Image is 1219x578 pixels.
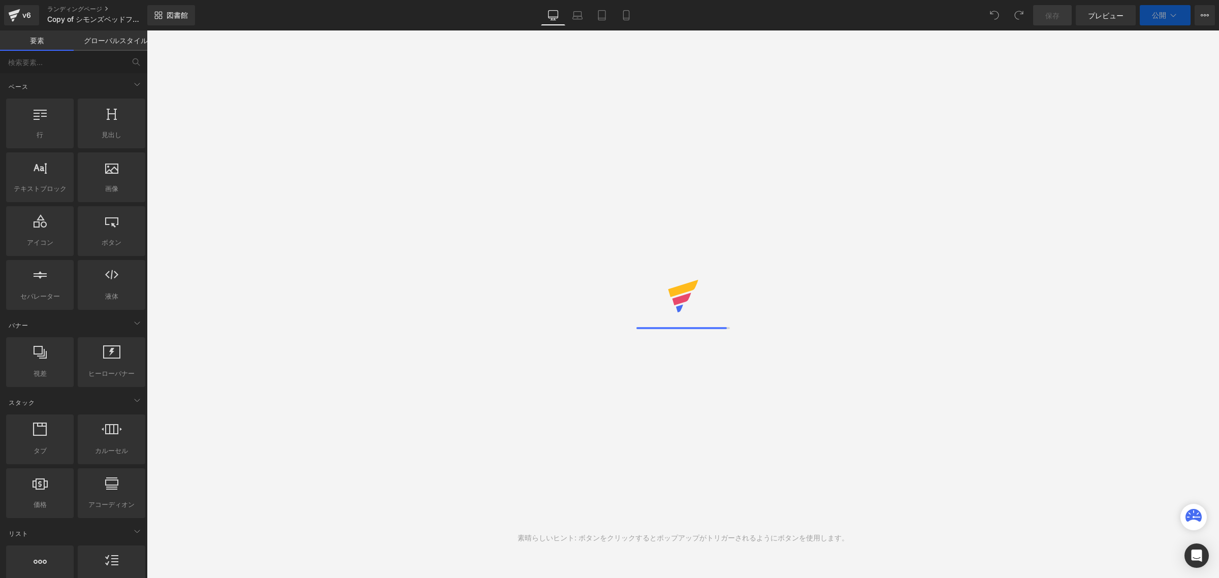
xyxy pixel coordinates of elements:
[95,446,128,455] font: カルーセル
[20,9,33,22] div: v6
[47,15,145,23] span: Copy of シモンズベッドフェア 0906
[20,292,60,300] font: セパレーター
[34,446,47,455] font: タブ
[1140,5,1191,25] button: 公開
[565,5,590,25] a: ラップトップ
[30,36,44,45] font: 要素
[9,83,28,90] font: ベース
[34,500,47,508] font: 価格
[37,131,43,139] font: 行
[9,530,28,537] font: リスト
[9,399,35,406] font: スタック
[1009,5,1029,25] button: やり直す
[1184,543,1209,568] div: インターコムメッセンジャーを開く
[14,184,67,192] font: テキストブロック
[34,369,47,377] font: 視差
[518,533,849,542] font: 素晴らしいヒント: ボタンをクリックするとポップアップがトリガーされるようにボタンを使用します。
[1045,11,1060,20] font: 保存
[9,322,28,329] font: バナー
[102,131,121,139] font: 見出し
[984,5,1005,25] button: 元に戻す
[47,5,102,13] font: ランディングページ
[105,292,118,300] font: 液体
[47,5,164,13] a: ランディングページ
[102,238,121,246] font: ボタン
[614,5,638,25] a: 携帯
[88,500,135,508] font: アコーディオン
[1195,5,1215,25] button: もっと
[4,5,39,25] a: v6
[27,238,53,246] font: アイコン
[167,11,188,19] font: 図書館
[541,5,565,25] a: デスクトップ
[105,184,118,192] font: 画像
[1076,5,1136,25] a: プレビュー
[88,369,135,377] font: ヒーローバナー
[1152,11,1166,19] font: 公開
[84,36,148,45] font: グローバルスタイル
[1088,11,1124,20] font: プレビュー
[590,5,614,25] a: 錠剤
[147,5,195,25] a: 新しいライブラリ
